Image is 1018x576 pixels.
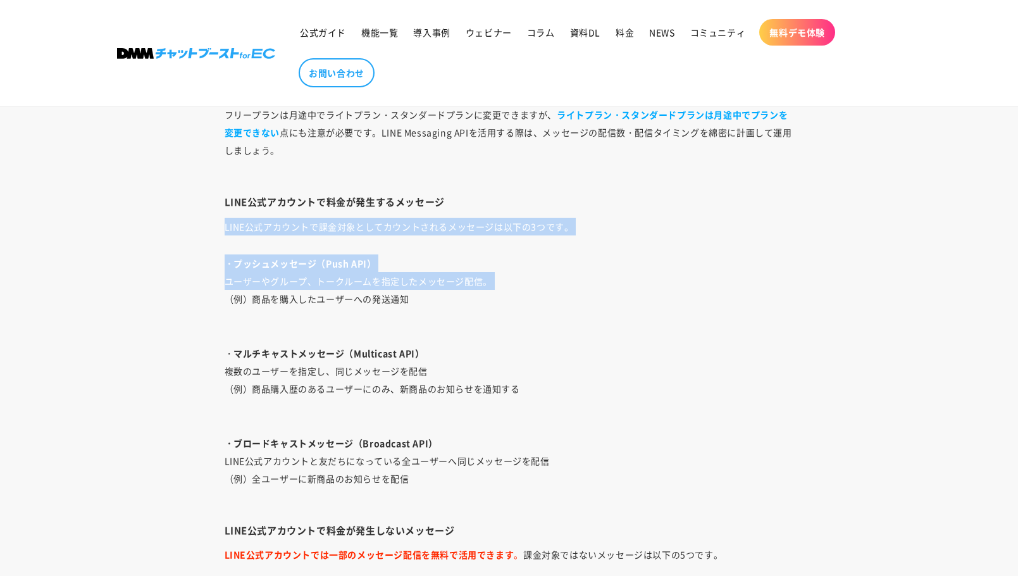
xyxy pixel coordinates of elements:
[562,19,608,46] a: 資料DL
[300,27,346,38] span: 公式ガイド
[361,27,398,38] span: 機能一覧
[225,524,794,537] h4: LINE公式アカウントで料金が発生しないメッセージ
[225,254,794,325] p: ユーザーやグループ、トークルームを指定したメッセージ配信。 （例）商品を購入したユーザーへの発送通知
[466,27,512,38] span: ウェビナー
[225,548,514,561] strong: LINE公式アカウントでは一部のメッセージ配信を無料で活用できます
[225,106,794,177] p: フリープランは月途中でライトプラン・スタンダードプランに変更できますが、 点にも注意が必要です。LINE Messaging APIを活用する際は、メッセージの配信数・配信タイミングを綿密に計画...
[225,548,523,561] span: 。
[759,19,835,46] a: 無料デモ体験
[225,257,376,270] strong: ・プッシュメッセージ（Push API）
[225,546,794,563] p: 課金対象ではないメッセージは以下の5つです。
[225,344,794,415] p: ・ 複数のユーザーを指定し、同じメッセージを配信 （例）商品購入歴のあるユーザーにのみ、新商品のお知らせを通知する
[769,27,825,38] span: 無料デモ体験
[649,27,674,38] span: NEWS
[354,19,406,46] a: 機能一覧
[299,58,375,87] a: お問い合わせ
[527,27,555,38] span: コラム
[225,196,794,208] h4: LINE公式アカウントで料金が発生するメッセージ
[309,67,364,78] span: お問い合わせ
[616,27,634,38] span: 料金
[292,19,354,46] a: 公式ガイド
[225,218,794,235] p: LINE公式アカウントで課金対象としてカウントされるメッセージは以下の3つです。
[683,19,754,46] a: コミュニティ
[233,347,424,360] strong: マルチキャストメッセージ（Multicast API）
[570,27,600,38] span: 資料DL
[608,19,642,46] a: 料金
[413,27,450,38] span: 導入事例
[406,19,457,46] a: 導入事例
[225,437,438,449] strong: ・ブロードキャストメッセージ（Broadcast API）
[458,19,519,46] a: ウェビナー
[117,48,275,59] img: 株式会社DMM Boost
[519,19,562,46] a: コラム
[642,19,682,46] a: NEWS
[690,27,746,38] span: コミュニティ
[225,434,794,505] p: LINE公式アカウントと友だちになっている全ユーザーへ同じメッセージを配信 （例）全ユーザーに新商品のお知らせを配信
